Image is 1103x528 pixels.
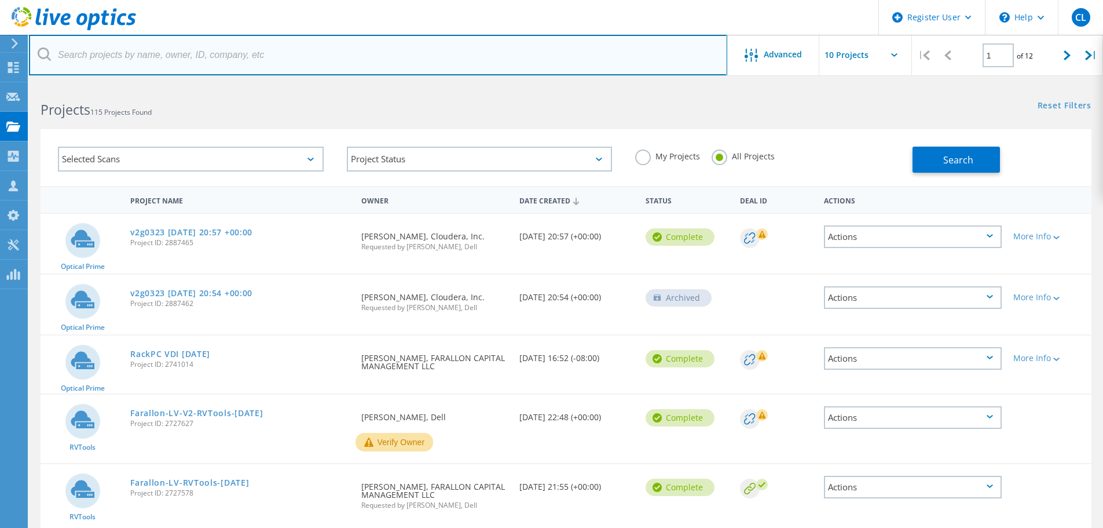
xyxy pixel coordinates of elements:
[646,228,714,246] div: Complete
[646,350,714,367] div: Complete
[130,228,252,236] a: v2g0323 [DATE] 20:57 +00:00
[41,100,90,119] b: Projects
[61,263,105,270] span: Optical Prime
[999,12,1010,23] svg: \n
[646,409,714,427] div: Complete
[29,35,727,75] input: Search projects by name, owner, ID, company, etc
[130,361,350,368] span: Project ID: 2741014
[130,490,350,497] span: Project ID: 2727578
[824,476,1002,498] div: Actions
[824,347,1002,370] div: Actions
[356,189,513,210] div: Owner
[913,147,1000,173] button: Search
[1075,13,1086,22] span: CL
[712,150,775,161] label: All Projects
[943,154,973,166] span: Search
[361,502,507,509] span: Requested by [PERSON_NAME], Dell
[130,300,350,307] span: Project ID: 2887462
[356,275,513,323] div: [PERSON_NAME], Cloudera, Inc.
[764,50,802,59] span: Advanced
[130,289,252,297] a: v2g0323 [DATE] 20:54 +00:00
[1079,35,1103,76] div: |
[69,514,96,520] span: RVTools
[824,225,1002,248] div: Actions
[514,464,640,502] div: [DATE] 21:55 (+00:00)
[356,433,433,451] button: Verify Owner
[356,464,513,520] div: [PERSON_NAME], FARALLON CAPITAL MANAGEMENT LLC
[361,304,507,311] span: Requested by [PERSON_NAME], Dell
[130,239,350,246] span: Project ID: 2887465
[824,406,1002,429] div: Actions
[1013,232,1086,241] div: More Info
[640,189,734,210] div: Status
[130,350,210,358] a: RackPC VDI [DATE]
[1013,293,1086,301] div: More Info
[69,444,96,451] span: RVTools
[130,420,350,427] span: Project ID: 2727627
[61,324,105,331] span: Optical Prime
[912,35,936,76] div: |
[130,479,249,487] a: Farallon-LV-RVTools-[DATE]
[635,150,700,161] label: My Projects
[824,286,1002,309] div: Actions
[734,189,818,210] div: Deal Id
[12,24,136,32] a: Live Optics Dashboard
[1017,51,1033,61] span: of 12
[1013,354,1086,362] div: More Info
[646,479,714,496] div: Complete
[1038,101,1091,111] a: Reset Filters
[58,147,324,172] div: Selected Scans
[356,336,513,382] div: [PERSON_NAME], FARALLON CAPITAL MANAGEMENT LLC
[514,395,640,433] div: [DATE] 22:48 (+00:00)
[130,409,263,417] a: Farallon-LV-V2-RVTools-[DATE]
[124,189,356,210] div: Project Name
[514,189,640,211] div: Date Created
[514,214,640,252] div: [DATE] 20:57 (+00:00)
[347,147,613,172] div: Project Status
[646,289,712,307] div: Archived
[356,395,513,433] div: [PERSON_NAME], Dell
[514,336,640,374] div: [DATE] 16:52 (-08:00)
[61,385,105,392] span: Optical Prime
[90,107,152,117] span: 115 Projects Found
[514,275,640,313] div: [DATE] 20:54 (+00:00)
[361,243,507,250] span: Requested by [PERSON_NAME], Dell
[818,189,1007,210] div: Actions
[356,214,513,262] div: [PERSON_NAME], Cloudera, Inc.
